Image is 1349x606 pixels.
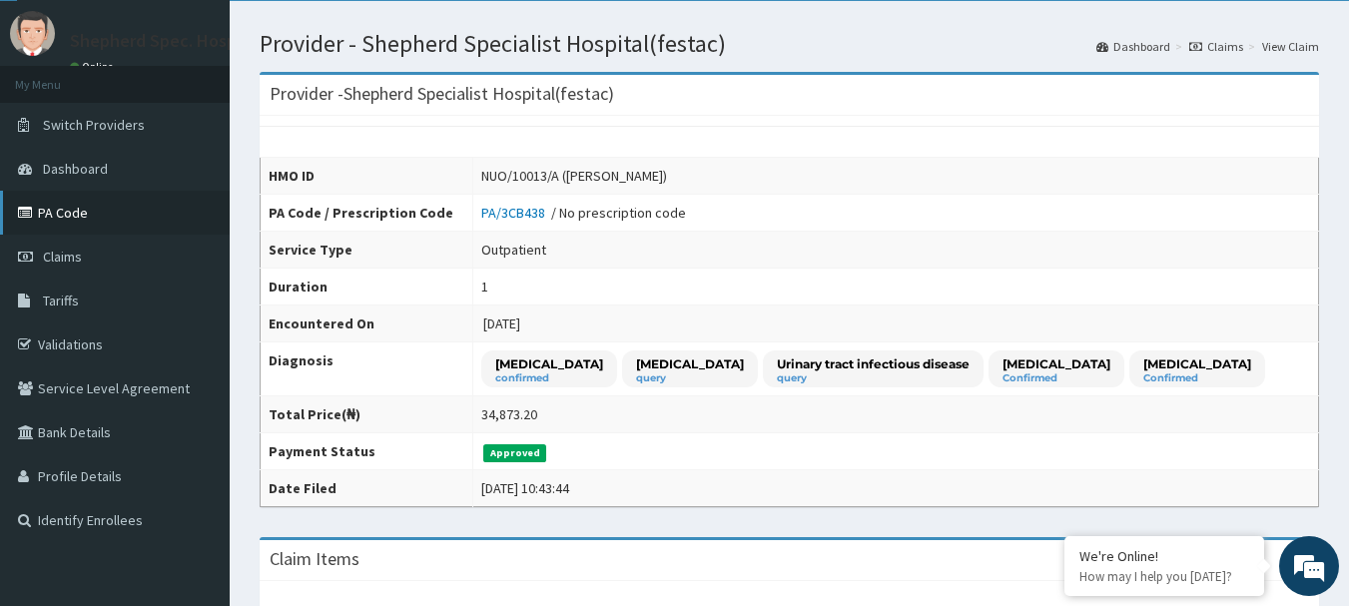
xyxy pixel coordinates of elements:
div: 34,873.20 [481,404,537,424]
th: PA Code / Prescription Code [261,195,473,232]
th: Payment Status [261,433,473,470]
div: Outpatient [481,240,546,260]
p: Shepherd Spec. Hosp. [70,32,241,50]
th: Total Price(₦) [261,396,473,433]
textarea: Type your message and hit 'Enter' [10,398,380,468]
div: Minimize live chat window [328,10,375,58]
th: Service Type [261,232,473,269]
p: Urinary tract infectious disease [777,355,970,372]
a: View Claim [1262,38,1319,55]
span: We're online! [116,178,276,379]
div: We're Online! [1079,547,1249,565]
small: Confirmed [1143,373,1251,383]
th: HMO ID [261,158,473,195]
div: [DATE] 10:43:44 [481,478,569,498]
a: PA/3CB438 [481,204,551,222]
span: Claims [43,248,82,266]
p: [MEDICAL_DATA] [495,355,603,372]
th: Duration [261,269,473,305]
a: Online [70,60,118,74]
div: Chat with us now [104,112,336,138]
span: Tariffs [43,292,79,309]
h1: Provider - Shepherd Specialist Hospital(festac) [260,31,1319,57]
div: NUO/10013/A ([PERSON_NAME]) [481,166,667,186]
h3: Provider - Shepherd Specialist Hospital(festac) [270,85,614,103]
h3: Claim Items [270,550,359,568]
div: 1 [481,277,488,297]
small: query [636,373,744,383]
div: / No prescription code [481,203,686,223]
span: Switch Providers [43,116,145,134]
th: Diagnosis [261,342,473,396]
th: Encountered On [261,305,473,342]
span: Dashboard [43,160,108,178]
img: User Image [10,11,55,56]
small: confirmed [495,373,603,383]
span: [DATE] [483,314,520,332]
p: [MEDICAL_DATA] [636,355,744,372]
p: [MEDICAL_DATA] [1003,355,1110,372]
a: Claims [1189,38,1243,55]
p: How may I help you today? [1079,568,1249,585]
small: query [777,373,970,383]
th: Date Filed [261,470,473,507]
span: Approved [483,444,546,462]
small: Confirmed [1003,373,1110,383]
a: Dashboard [1096,38,1170,55]
p: [MEDICAL_DATA] [1143,355,1251,372]
img: d_794563401_company_1708531726252_794563401 [37,100,81,150]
